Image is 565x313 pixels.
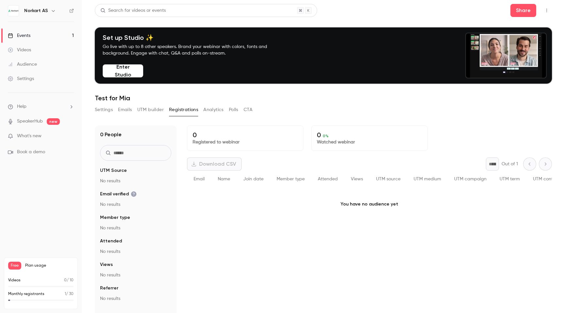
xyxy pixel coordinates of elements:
p: Videos [8,277,21,283]
button: Enter Studio [103,64,143,77]
span: UTM term [500,177,520,181]
span: Views [351,177,363,181]
p: 0 [317,131,422,139]
span: Attended [318,177,338,181]
span: What's new [17,133,42,140]
span: Help [17,103,26,110]
span: UTM medium [414,177,441,181]
h6: Norkart AS [24,8,48,14]
span: Views [100,261,113,268]
h1: Test for Mia [95,94,552,102]
span: Email verified [100,191,137,197]
span: new [47,118,60,125]
button: Settings [95,105,113,115]
p: No results [100,248,171,255]
span: Member type [277,177,305,181]
span: Email [194,177,205,181]
p: / 30 [65,291,74,297]
h4: Set up Studio ✨ [103,34,282,41]
li: help-dropdown-opener [8,103,74,110]
button: UTM builder [137,105,164,115]
span: Plan usage [25,263,74,268]
span: Attended [100,238,122,244]
p: 0 [193,131,298,139]
h1: 0 People [100,131,122,139]
button: Emails [118,105,132,115]
p: Out of 1 [502,161,518,167]
button: Registrations [169,105,198,115]
p: No results [100,225,171,231]
button: CTA [244,105,252,115]
span: UTM content [533,177,560,181]
button: Polls [229,105,238,115]
span: 1 [65,292,66,296]
p: Registered to webinar [193,139,298,145]
section: facet-groups [100,167,171,302]
p: Watched webinar [317,139,422,145]
span: 0 [64,278,67,282]
span: Name [218,177,230,181]
a: SpeakerHub [17,118,43,125]
span: Member type [100,214,130,221]
p: Go live with up to 8 other speakers. Brand your webinar with colors, fonts and background. Engage... [103,43,282,57]
p: Monthly registrants [8,291,44,297]
div: Videos [8,47,31,53]
p: / 10 [64,277,74,283]
p: You have no audience yet [187,188,552,221]
button: Analytics [203,105,224,115]
p: No results [100,178,171,184]
button: Share [510,4,536,17]
span: Book a demo [17,149,45,156]
span: UTM Source [100,167,127,174]
span: UTM campaign [454,177,487,181]
div: Settings [8,75,34,82]
div: Audience [8,61,37,68]
span: Join date [243,177,264,181]
p: No results [100,295,171,302]
div: Search for videos or events [100,7,166,14]
p: No results [100,272,171,278]
span: Referrer [100,285,118,291]
span: 0 % [323,134,329,138]
p: No results [100,201,171,208]
span: Free [8,262,21,270]
span: UTM source [376,177,401,181]
img: Norkart AS [8,6,19,16]
div: Events [8,32,30,39]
